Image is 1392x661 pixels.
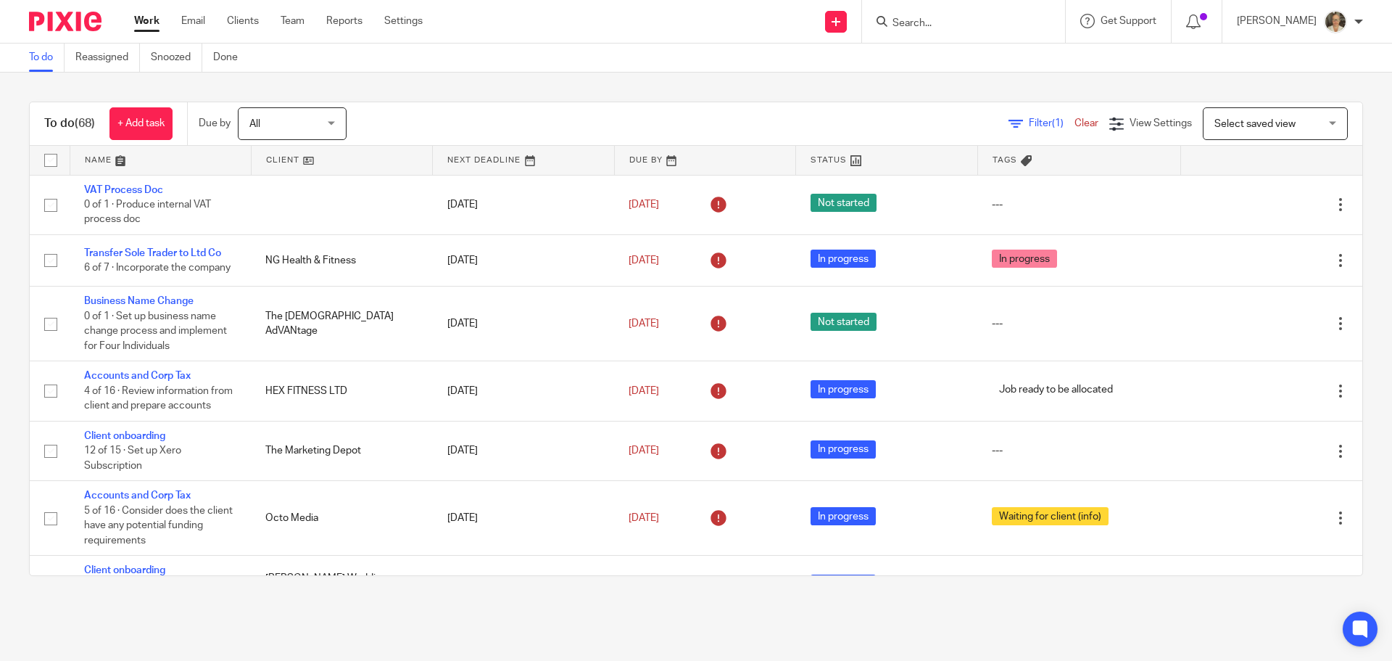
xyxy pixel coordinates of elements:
[84,386,233,411] span: 4 of 16 · Review information from client and prepare accounts
[811,507,876,525] span: In progress
[251,481,432,556] td: Octo Media
[251,421,432,480] td: The Marketing Depot
[629,200,659,210] span: [DATE]
[629,319,659,329] span: [DATE]
[1237,14,1317,28] p: [PERSON_NAME]
[1214,119,1296,129] span: Select saved view
[1130,118,1192,128] span: View Settings
[811,575,876,593] span: In progress
[326,14,362,28] a: Reports
[433,421,614,480] td: [DATE]
[84,506,233,546] span: 5 of 16 · Consider does the client have any potential funding requirements
[251,287,432,361] td: The [DEMOGRAPHIC_DATA] AdVANtage
[84,248,221,258] a: Transfer Sole Trader to Ltd Co
[84,431,165,441] a: Client onboarding
[1101,16,1156,26] span: Get Support
[811,440,876,459] span: In progress
[199,116,231,131] p: Due by
[75,44,140,72] a: Reassigned
[213,44,249,72] a: Done
[151,44,202,72] a: Snoozed
[227,14,259,28] a: Clients
[84,185,163,195] a: VAT Process Doc
[993,156,1017,164] span: Tags
[249,119,260,129] span: All
[433,234,614,286] td: [DATE]
[84,565,165,575] a: Client onboarding
[44,116,95,131] h1: To do
[433,361,614,421] td: [DATE]
[811,380,876,398] span: In progress
[811,313,877,331] span: Not started
[384,14,423,28] a: Settings
[84,296,194,306] a: Business Name Change
[251,234,432,286] td: NG Health & Fitness
[75,118,95,129] span: (68)
[84,200,211,225] span: 0 of 1 · Produce internal VAT process doc
[433,175,614,234] td: [DATE]
[251,361,432,421] td: HEX FITNESS LTD
[433,556,614,615] td: [DATE]
[433,481,614,556] td: [DATE]
[29,44,65,72] a: To do
[629,386,659,396] span: [DATE]
[1052,118,1064,128] span: (1)
[992,197,1166,212] div: ---
[629,255,659,266] span: [DATE]
[629,446,659,456] span: [DATE]
[181,14,205,28] a: Email
[992,380,1120,398] span: Job ready to be allocated
[29,12,101,31] img: Pixie
[992,250,1057,268] span: In progress
[433,287,614,361] td: [DATE]
[281,14,304,28] a: Team
[1324,10,1347,33] img: Pete%20with%20glasses.jpg
[992,507,1109,525] span: Waiting for client (info)
[629,513,659,523] span: [DATE]
[992,316,1166,331] div: ---
[84,490,191,501] a: Accounts and Corp Tax
[891,17,1022,30] input: Search
[811,250,876,268] span: In progress
[84,263,231,273] span: 6 of 7 · Incorporate the company
[251,556,432,615] td: [PERSON_NAME] Weddings Limited
[134,14,159,28] a: Work
[811,194,877,212] span: Not started
[84,371,191,381] a: Accounts and Corp Tax
[84,446,181,471] span: 12 of 15 · Set up Xero Subscription
[1029,118,1074,128] span: Filter
[109,107,173,140] a: + Add task
[1074,118,1098,128] a: Clear
[992,443,1166,458] div: ---
[84,311,227,351] span: 0 of 1 · Set up business name change process and implement for Four Individuals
